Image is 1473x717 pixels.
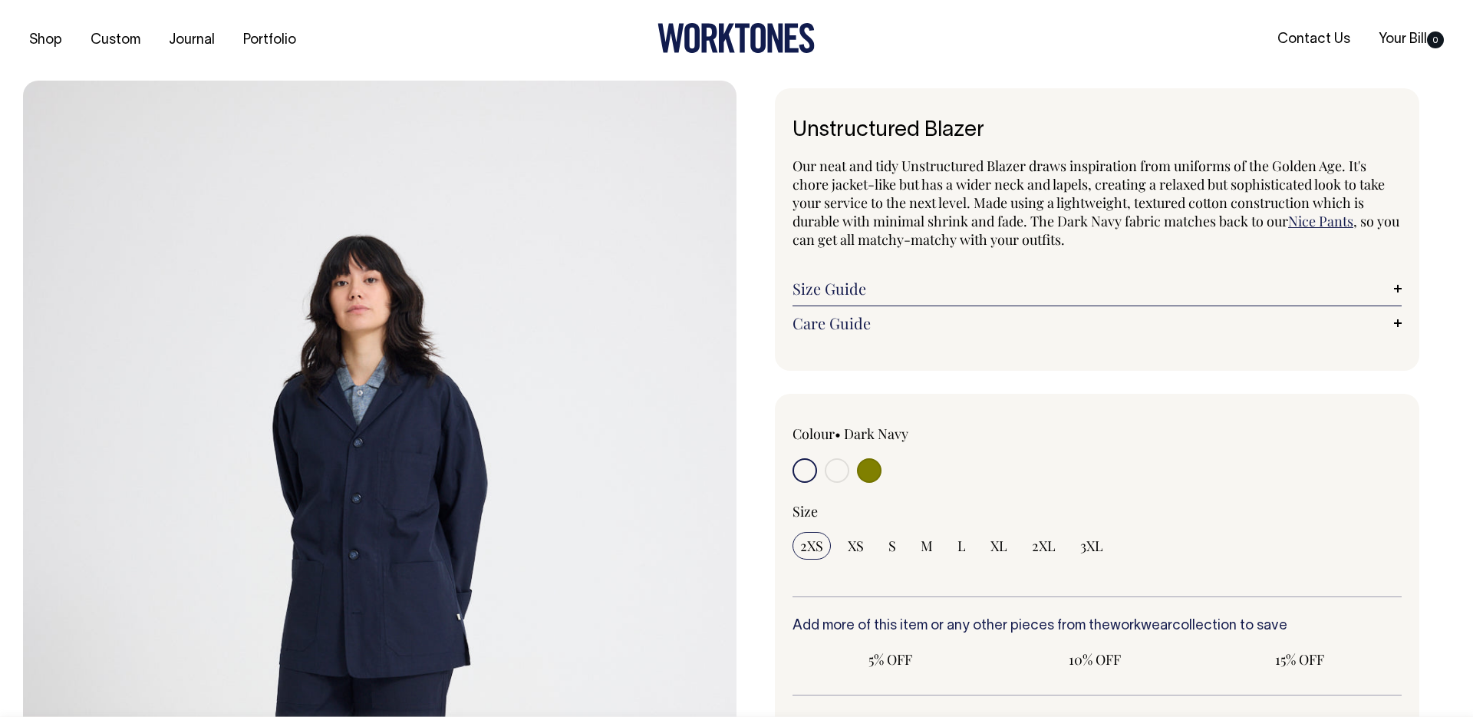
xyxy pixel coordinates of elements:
[835,425,841,443] span: •
[793,425,1036,443] div: Colour
[793,157,1385,230] span: Our neat and tidy Unstructured Blazer draws inspiration from uniforms of the Golden Age. It's cho...
[1209,650,1389,669] span: 15% OFF
[793,314,1402,332] a: Care Guide
[793,502,1402,520] div: Size
[237,28,302,53] a: Portfolio
[1271,27,1356,52] a: Contact Us
[793,119,1402,143] h1: Unstructured Blazer
[997,646,1193,673] input: 10% OFF
[163,28,221,53] a: Journal
[881,532,904,560] input: S
[84,28,147,53] a: Custom
[1005,650,1185,669] span: 10% OFF
[1080,537,1103,555] span: 3XL
[800,537,823,555] span: 2XS
[1201,646,1397,673] input: 15% OFF
[793,619,1402,634] h6: Add more of this item or any other pieces from the collection to save
[1427,31,1444,48] span: 0
[844,425,908,443] label: Dark Navy
[921,537,933,555] span: M
[793,646,988,673] input: 5% OFF
[1073,532,1111,560] input: 3XL
[800,650,980,669] span: 5% OFF
[957,537,966,555] span: L
[1024,532,1063,560] input: 2XL
[793,279,1402,298] a: Size Guide
[1032,537,1056,555] span: 2XL
[848,537,864,555] span: XS
[793,212,1399,249] span: , so you can get all matchy-matchy with your outfits.
[840,532,872,560] input: XS
[1288,212,1353,230] a: Nice Pants
[23,28,68,53] a: Shop
[888,537,896,555] span: S
[1110,620,1172,633] a: workwear
[913,532,941,560] input: M
[1372,27,1450,52] a: Your Bill0
[990,537,1007,555] span: XL
[793,532,831,560] input: 2XS
[983,532,1015,560] input: XL
[950,532,974,560] input: L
